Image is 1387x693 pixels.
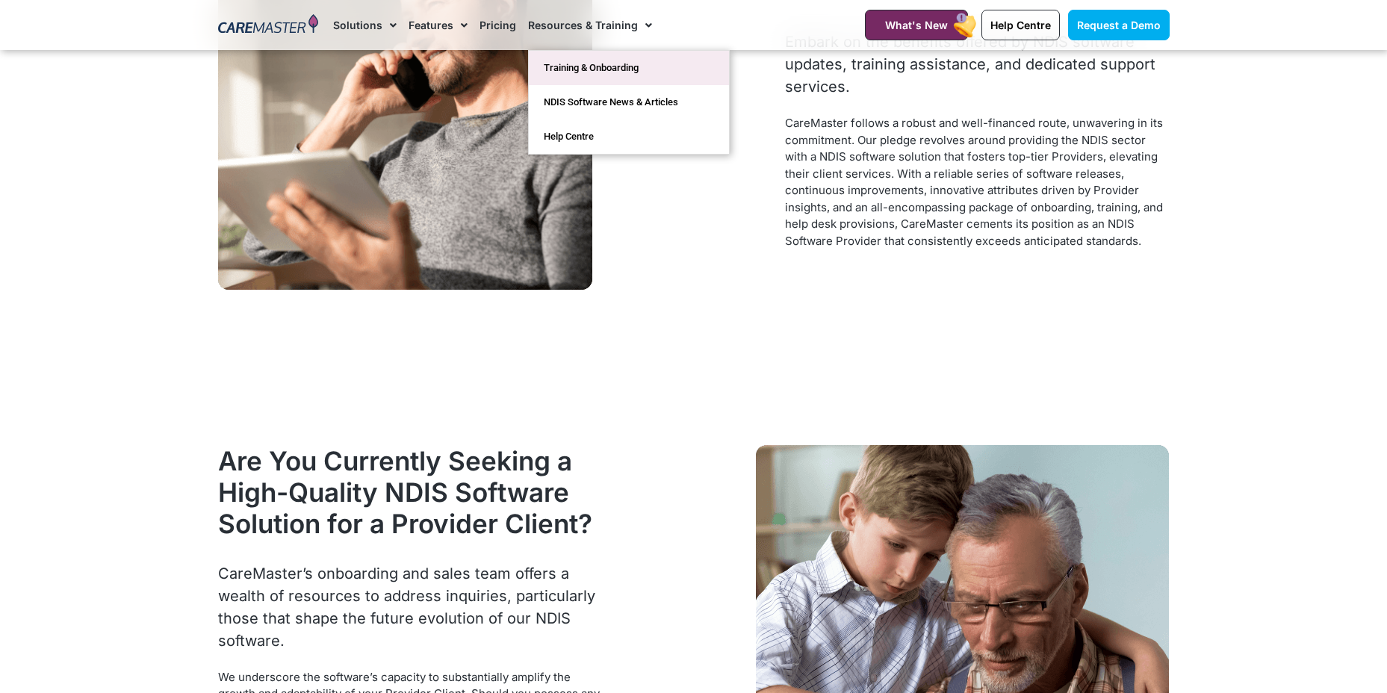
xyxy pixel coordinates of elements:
span: Request a Demo [1077,19,1161,31]
ul: Resources & Training [528,50,730,155]
span: CareMaster follows a robust and well-financed route, unwavering in its commitment. Our pledge rev... [785,116,1163,248]
a: Training & Onboarding [529,51,729,85]
a: Help Centre [981,10,1060,40]
a: Help Centre [529,119,729,154]
h2: Are You Currently Seeking a High-Quality NDIS Software Solution for a Provider Client? [218,445,602,539]
a: Request a Demo [1068,10,1170,40]
span: CareMaster’s onboarding and sales team offers a wealth of resources to address inquiries, particu... [218,565,595,650]
a: What's New [865,10,968,40]
span: What's New [885,19,948,31]
img: CareMaster Logo [218,14,319,37]
span: Help Centre [990,19,1051,31]
span: Embark on the benefits offered by NDIS software updates, training assistance, and dedicated suppo... [785,33,1155,96]
a: NDIS Software News & Articles [529,85,729,119]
